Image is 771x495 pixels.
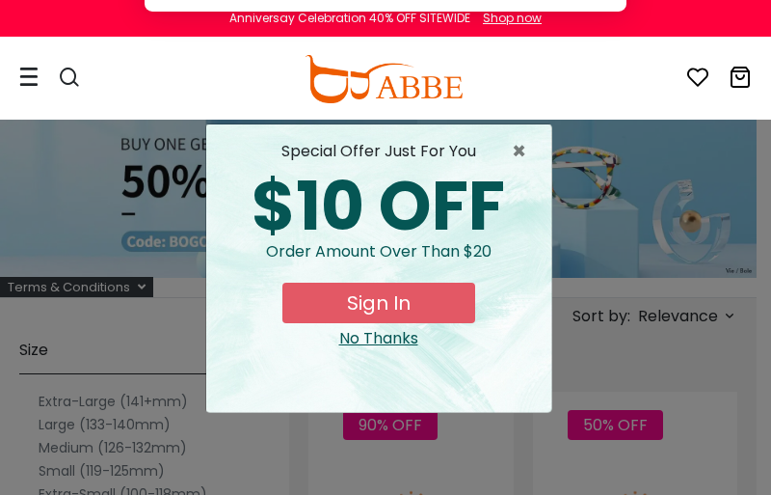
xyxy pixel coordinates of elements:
div: $10 OFF [222,173,536,240]
div: Close [222,327,536,350]
div: Order amount over than $20 [222,240,536,283]
img: notification icon [168,23,245,100]
button: Subscribe [480,100,603,149]
button: Sign In [282,283,475,323]
button: Later [382,100,468,149]
div: Subscribe to our notifications for the latest news and updates. You can disable anytime. [245,23,603,68]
